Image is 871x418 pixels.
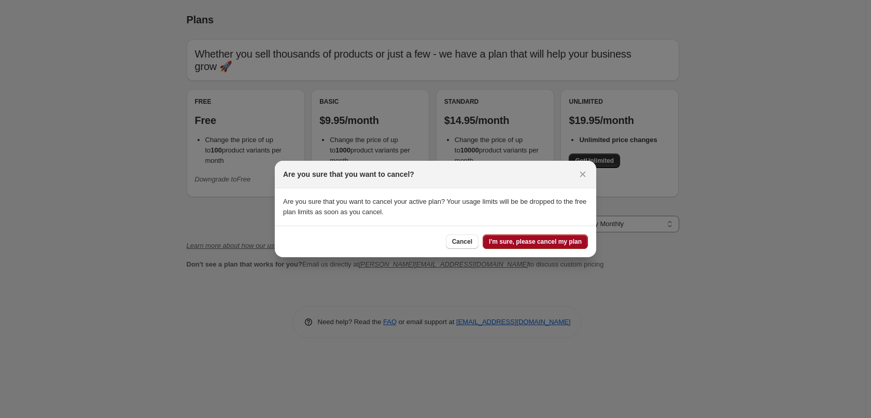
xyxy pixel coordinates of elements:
p: Are you sure that you want to cancel your active plan? Your usage limits will be be dropped to th... [283,197,588,217]
span: Cancel [452,238,472,246]
button: Cancel [446,234,479,249]
button: I'm sure, please cancel my plan [483,234,588,249]
span: I'm sure, please cancel my plan [489,238,582,246]
button: Close [575,167,590,182]
h2: Are you sure that you want to cancel? [283,169,414,179]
